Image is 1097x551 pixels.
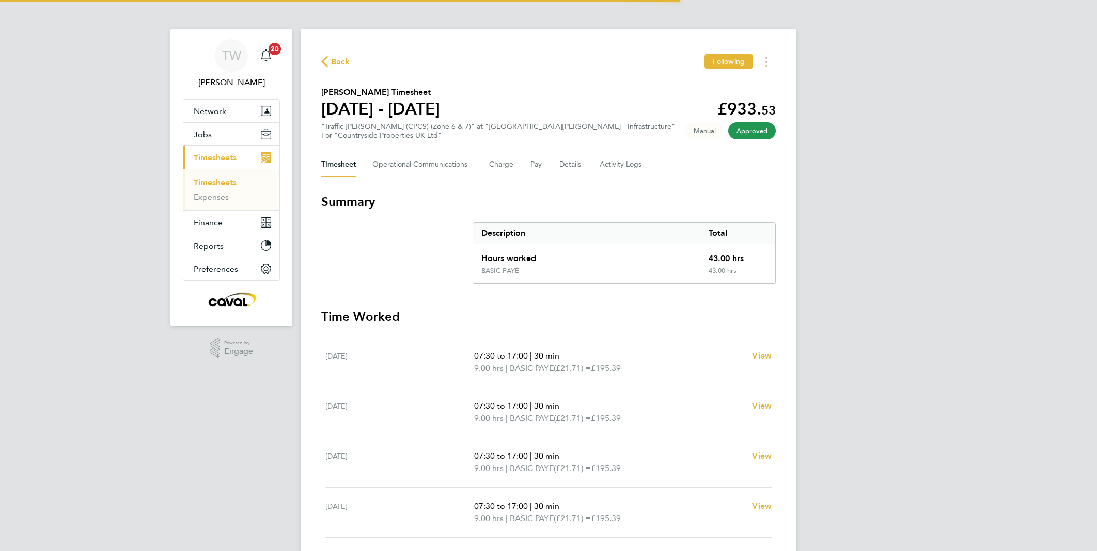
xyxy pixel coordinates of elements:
[473,223,700,244] div: Description
[183,76,280,89] span: Tim Wells
[510,462,554,475] span: BASIC PAYE
[481,267,519,275] div: BASIC PAYE
[600,152,643,177] button: Activity Logs
[530,152,543,177] button: Pay
[752,501,772,511] span: View
[183,234,279,257] button: Reports
[757,54,776,70] button: Timesheets Menu
[325,450,474,475] div: [DATE]
[256,39,276,72] a: 20
[700,244,775,267] div: 43.00 hrs
[473,222,776,284] div: Summary
[591,513,621,523] span: £195.39
[506,513,508,523] span: |
[752,451,772,461] span: View
[194,241,224,251] span: Reports
[321,309,776,325] h3: Time Worked
[506,363,508,373] span: |
[591,363,621,373] span: £195.39
[210,338,254,358] a: Powered byEngage
[474,413,504,423] span: 9.00 hrs
[474,401,528,411] span: 07:30 to 17:00
[685,122,724,139] span: This timesheet was manually created.
[183,100,279,122] button: Network
[506,463,508,473] span: |
[321,193,776,210] h3: Summary
[473,244,700,267] div: Hours worked
[325,350,474,375] div: [DATE]
[700,267,775,283] div: 43.00 hrs
[510,512,554,525] span: BASIC PAYE
[325,400,474,425] div: [DATE]
[717,99,776,119] app-decimal: £933.
[321,131,675,140] div: For "Countryside Properties UK Ltd"
[591,413,621,423] span: £195.39
[752,400,772,412] a: View
[474,363,504,373] span: 9.00 hrs
[752,450,772,462] a: View
[474,451,528,461] span: 07:30 to 17:00
[704,54,753,69] button: Following
[331,56,350,68] span: Back
[170,29,292,326] nav: Main navigation
[474,351,528,361] span: 07:30 to 17:00
[510,362,554,375] span: BASIC PAYE
[474,463,504,473] span: 9.00 hrs
[183,39,280,89] a: TW[PERSON_NAME]
[183,146,279,169] button: Timesheets
[559,152,583,177] button: Details
[183,291,280,307] a: Go to home page
[194,218,223,228] span: Finance
[183,169,279,210] div: Timesheets
[506,413,508,423] span: |
[510,412,554,425] span: BASIC PAYE
[194,264,238,274] span: Preferences
[489,152,514,177] button: Charge
[554,363,591,373] span: (£21.71) =
[194,106,226,116] span: Network
[321,55,350,68] button: Back
[752,351,772,361] span: View
[591,463,621,473] span: £195.39
[530,401,532,411] span: |
[321,99,440,119] h1: [DATE] - [DATE]
[752,401,772,411] span: View
[224,338,253,347] span: Powered by
[183,257,279,280] button: Preferences
[183,123,279,145] button: Jobs
[554,413,591,423] span: (£21.71) =
[728,122,776,139] span: This timesheet has been approved.
[534,501,559,511] span: 30 min
[534,401,559,411] span: 30 min
[224,347,253,356] span: Engage
[534,351,559,361] span: 30 min
[194,192,229,202] a: Expenses
[752,500,772,512] a: View
[222,49,241,62] span: TW
[752,350,772,362] a: View
[269,43,281,55] span: 20
[530,351,532,361] span: |
[321,86,440,99] h2: [PERSON_NAME] Timesheet
[321,122,675,140] div: "Traffic [PERSON_NAME] (CPCS) (Zone 6 & 7)" at "[GEOGRAPHIC_DATA][PERSON_NAME] - Infrastructure"
[554,513,591,523] span: (£21.71) =
[206,291,257,307] img: caval-logo-retina.png
[534,451,559,461] span: 30 min
[474,513,504,523] span: 9.00 hrs
[554,463,591,473] span: (£21.71) =
[474,501,528,511] span: 07:30 to 17:00
[372,152,473,177] button: Operational Communications
[194,153,237,163] span: Timesheets
[194,177,237,187] a: Timesheets
[700,223,775,244] div: Total
[183,211,279,234] button: Finance
[194,129,212,139] span: Jobs
[713,57,745,66] span: Following
[530,451,532,461] span: |
[530,501,532,511] span: |
[761,103,776,118] span: 53
[321,152,356,177] button: Timesheet
[325,500,474,525] div: [DATE]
